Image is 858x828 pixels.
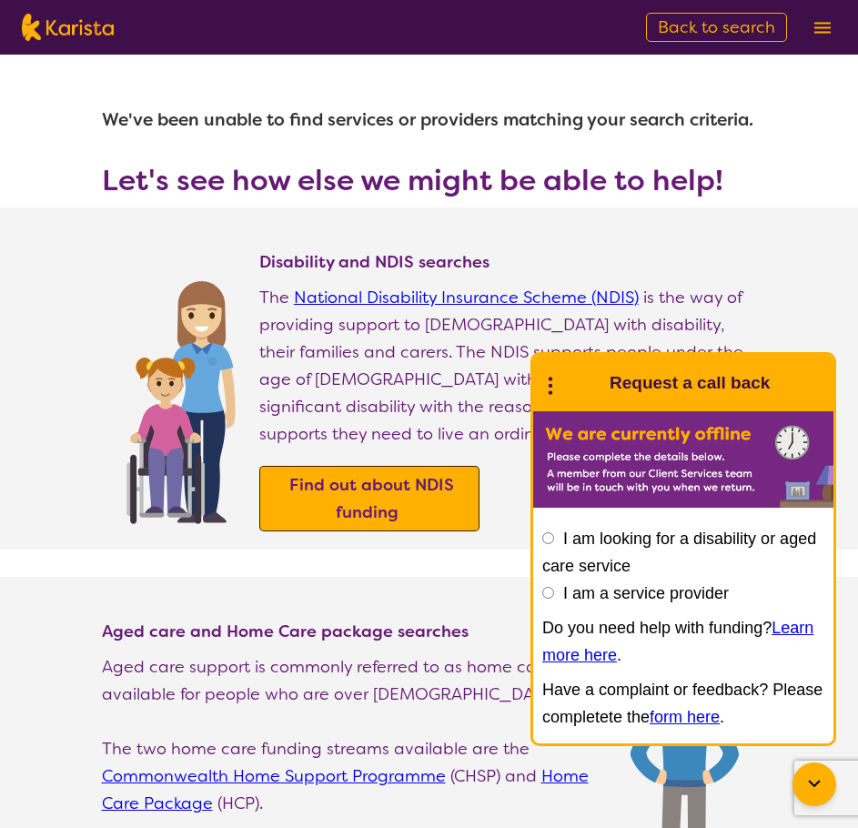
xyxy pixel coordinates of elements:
[294,287,639,308] a: National Disability Insurance Scheme (NDIS)
[814,22,831,34] img: menu
[265,471,474,526] a: Find out about NDIS funding
[102,765,446,787] a: Commonwealth Home Support Programme
[562,365,599,401] img: Karista
[658,16,775,38] span: Back to search
[533,411,833,508] img: Karista offline chat form to request call back
[120,269,241,524] img: Find NDIS and Disability services and providers
[259,284,757,448] p: The is the way of providing support to [DEMOGRAPHIC_DATA] with disability, their families and car...
[542,530,816,575] label: I am looking for a disability or aged care service
[610,369,770,397] h1: Request a call back
[542,614,824,669] p: Do you need help with funding? .
[542,676,824,731] p: Have a complaint or feedback? Please completete the .
[102,98,757,142] h1: We've been unable to find services or providers matching your search criteria.
[563,584,729,602] label: I am a service provider
[102,621,612,642] h4: Aged care and Home Care package searches
[102,653,612,708] p: Aged care support is commonly referred to as home care and is available for people who are over [...
[22,14,114,41] img: Karista logo
[650,708,720,726] a: form here
[259,251,757,273] h4: Disability and NDIS searches
[102,735,612,817] p: The two home care funding streams available are the (CHSP) and (HCP).
[646,13,787,42] a: Back to search
[289,474,454,523] b: Find out about NDIS funding
[102,164,757,197] h3: Let's see how else we might be able to help!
